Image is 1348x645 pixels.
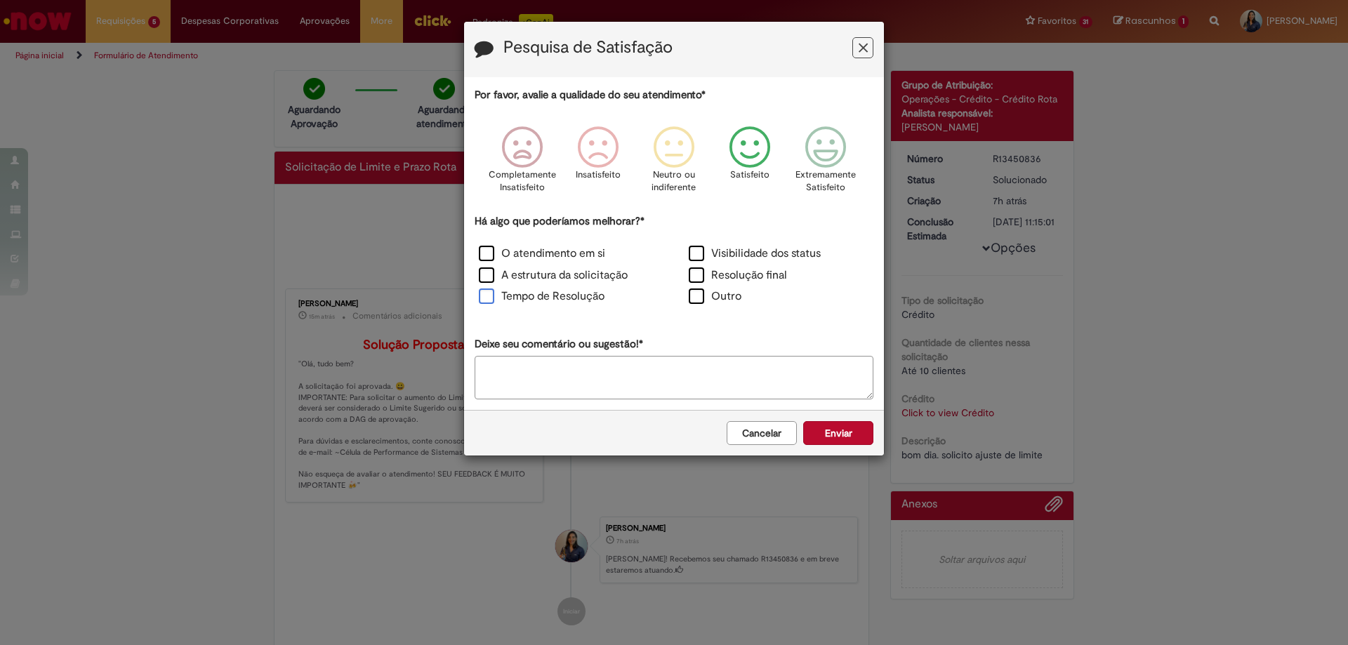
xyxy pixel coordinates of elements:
[479,246,605,262] label: O atendimento em si
[475,337,643,352] label: Deixe seu comentário ou sugestão!*
[649,168,699,194] p: Neutro ou indiferente
[689,267,787,284] label: Resolução final
[730,168,769,182] p: Satisfeito
[714,116,786,212] div: Satisfeito
[562,116,634,212] div: Insatisfeito
[638,116,710,212] div: Neutro ou indiferente
[790,116,861,212] div: Extremamente Satisfeito
[475,214,873,309] div: Há algo que poderíamos melhorar?*
[475,88,706,102] label: Por favor, avalie a qualidade do seu atendimento*
[576,168,621,182] p: Insatisfeito
[479,288,604,305] label: Tempo de Resolução
[689,246,821,262] label: Visibilidade dos status
[727,421,797,445] button: Cancelar
[803,421,873,445] button: Enviar
[486,116,557,212] div: Completamente Insatisfeito
[479,267,628,284] label: A estrutura da solicitação
[689,288,741,305] label: Outro
[489,168,556,194] p: Completamente Insatisfeito
[503,39,673,57] label: Pesquisa de Satisfação
[795,168,856,194] p: Extremamente Satisfeito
